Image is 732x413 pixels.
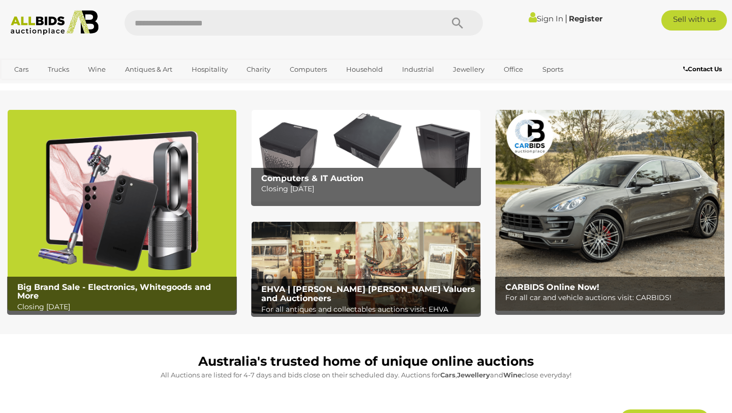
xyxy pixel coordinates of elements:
[457,371,490,379] strong: Jewellery
[81,61,112,78] a: Wine
[395,61,441,78] a: Industrial
[683,64,724,75] a: Contact Us
[17,282,211,301] b: Big Brand Sale - Electronics, Whitegoods and More
[661,10,727,31] a: Sell with us
[505,282,599,292] b: CARBIDS Online Now!
[497,61,530,78] a: Office
[13,355,719,369] h1: Australia's trusted home of unique online auctions
[8,110,236,310] a: Big Brand Sale - Electronics, Whitegoods and More Big Brand Sale - Electronics, Whitegoods and Mo...
[261,303,475,316] p: For all antiques and collectables auctions visit: EHVA
[252,222,480,313] img: EHVA | Evans Hastings Valuers and Auctioneers
[496,110,724,310] a: CARBIDS Online Now! CARBIDS Online Now! For all car and vehicle auctions visit: CARBIDS!
[252,222,480,313] a: EHVA | Evans Hastings Valuers and Auctioneers EHVA | [PERSON_NAME] [PERSON_NAME] Valuers and Auct...
[683,65,722,73] b: Contact Us
[252,110,480,201] img: Computers & IT Auction
[8,78,93,95] a: [GEOGRAPHIC_DATA]
[118,61,179,78] a: Antiques & Art
[261,183,475,195] p: Closing [DATE]
[41,61,76,78] a: Trucks
[8,61,35,78] a: Cars
[283,61,333,78] a: Computers
[569,14,602,23] a: Register
[503,371,522,379] strong: Wine
[340,61,389,78] a: Household
[261,284,475,303] b: EHVA | [PERSON_NAME] [PERSON_NAME] Valuers and Auctioneers
[252,110,480,201] a: Computers & IT Auction Computers & IT Auction Closing [DATE]
[496,110,724,310] img: CARBIDS Online Now!
[6,10,104,35] img: Allbids.com.au
[185,61,234,78] a: Hospitality
[440,371,455,379] strong: Cars
[446,61,491,78] a: Jewellery
[8,110,236,310] img: Big Brand Sale - Electronics, Whitegoods and More
[240,61,277,78] a: Charity
[261,173,363,183] b: Computers & IT Auction
[529,14,563,23] a: Sign In
[536,61,570,78] a: Sports
[565,13,567,24] span: |
[13,369,719,381] p: All Auctions are listed for 4-7 days and bids close on their scheduled day. Auctions for , and cl...
[17,301,231,313] p: Closing [DATE]
[505,291,719,304] p: For all car and vehicle auctions visit: CARBIDS!
[432,10,483,36] button: Search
